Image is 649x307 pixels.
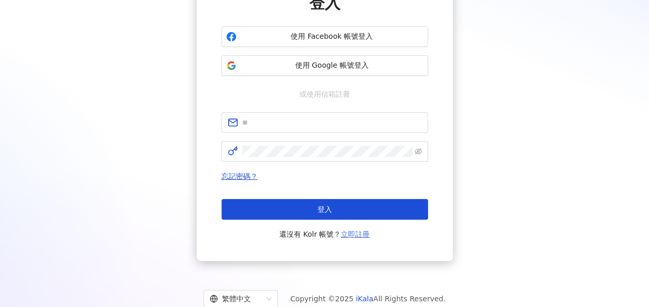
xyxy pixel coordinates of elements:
[221,26,428,47] button: 使用 Facebook 帳號登入
[292,88,357,100] span: 或使用信箱註冊
[318,205,332,213] span: 登入
[221,172,258,180] a: 忘記密碼？
[415,148,422,155] span: eye-invisible
[221,199,428,220] button: 登入
[241,32,423,42] span: 使用 Facebook 帳號登入
[210,290,262,307] div: 繁體中文
[341,230,370,238] a: 立即註冊
[241,60,423,71] span: 使用 Google 帳號登入
[221,55,428,76] button: 使用 Google 帳號登入
[279,228,370,240] span: 還沒有 Kolr 帳號？
[290,293,446,305] span: Copyright © 2025 All Rights Reserved.
[356,295,373,303] a: iKala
